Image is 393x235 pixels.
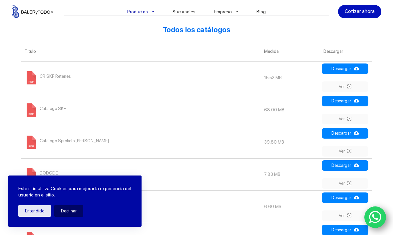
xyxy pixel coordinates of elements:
td: 68.00 MB [261,94,320,126]
a: CR SKF Retenes [25,75,71,80]
a: Descargar [322,96,368,106]
span: Catalogo SKF [40,103,66,114]
td: 6.60 MB [261,190,320,223]
th: Medida [261,42,320,61]
span: Catalogo Sprokets [PERSON_NAME] [40,136,109,146]
a: Ver [322,210,368,221]
a: Ver [322,178,368,189]
img: Balerytodo [12,5,53,18]
a: Descargar [322,160,368,171]
a: WhatsApp [364,206,386,228]
p: Este sitio utiliza Cookies para mejorar la experiencia del usuario en el sitio. [18,185,132,198]
a: Ver [322,81,368,92]
a: Descargar [322,192,368,203]
td: 15.52 MB [261,61,320,94]
th: Titulo [21,42,261,61]
th: Descargar [320,42,372,61]
span: DODGE E [40,168,58,178]
button: Declinar [54,205,83,217]
a: Catalogo Sprokets [PERSON_NAME] [25,139,109,144]
a: Descargar [322,63,368,74]
a: DODGE E [25,172,58,176]
td: 39.80 MB [261,126,320,158]
a: Ver [322,146,368,157]
td: 7.83 MB [261,158,320,190]
a: Ver [322,114,368,124]
a: Cotizar ahora [338,5,381,18]
span: CR SKF Retenes [40,71,71,82]
strong: Todos los catálogos [163,26,230,34]
a: Catalogo SKF [25,107,66,112]
button: Entendido [18,205,51,217]
a: Descargar [322,128,368,139]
